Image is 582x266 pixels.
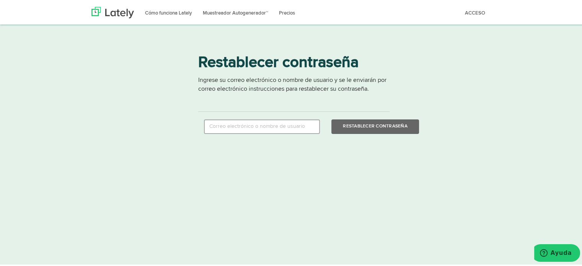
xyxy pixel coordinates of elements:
[198,76,386,91] font: Ingrese su correo electrónico o nombre de usuario y se le enviarán por correo electrónico instruc...
[198,54,359,69] font: Restablecer contraseña
[343,123,407,127] font: Restablecer contraseña
[279,10,295,15] font: Precios
[91,6,134,17] img: Últimamente
[465,10,485,15] font: ACCESO
[331,118,419,133] button: Restablecer contraseña
[203,10,268,15] font: Muestreador Autogenerador™
[145,10,192,15] font: Cómo funciona Lately
[534,243,580,262] iframe: Abre un widget desde donde se puede obtener más información.
[204,118,320,133] input: Correo electrónico o nombre de usuario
